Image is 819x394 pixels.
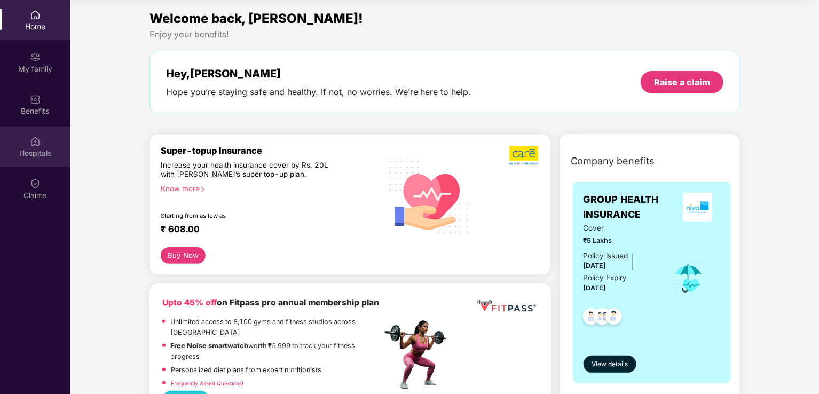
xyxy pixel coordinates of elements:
[571,154,655,169] span: Company benefits
[475,296,538,316] img: fppp.png
[30,94,41,105] img: svg+xml;base64,PHN2ZyBpZD0iQmVuZWZpdHMiIHhtbG5zPSJodHRwOi8vd3d3LnczLm9yZy8yMDAwL3N2ZyIgd2lkdGg9Ij...
[171,342,249,350] strong: Free Noise smartwatch
[584,262,607,270] span: [DATE]
[149,29,741,40] div: Enjoy your benefits!
[589,305,616,331] img: svg+xml;base64,PHN2ZyB4bWxucz0iaHR0cDovL3d3dy53My5vcmcvMjAwMC9zdmciIHdpZHRoPSI0OC45MTUiIGhlaWdodD...
[161,184,375,192] div: Know more
[584,223,657,234] span: Cover
[171,380,243,387] a: Frequently Asked Questions!
[671,261,706,296] img: icon
[683,193,712,222] img: insurerLogo
[382,148,477,245] img: svg+xml;base64,PHN2ZyB4bWxucz0iaHR0cDovL3d3dy53My5vcmcvMjAwMC9zdmciIHhtbG5zOnhsaW5rPSJodHRwOi8vd3...
[161,247,206,264] button: Buy Now
[584,235,657,246] span: ₹5 Lakhs
[30,178,41,189] img: svg+xml;base64,PHN2ZyBpZD0iQ2xhaW0iIHhtbG5zPSJodHRwOi8vd3d3LnczLm9yZy8yMDAwL3N2ZyIgd2lkdGg9IjIwIi...
[584,272,627,283] div: Policy Expiry
[592,359,628,369] span: View details
[654,76,710,88] div: Raise a claim
[584,192,675,223] span: GROUP HEALTH INSURANCE
[162,297,217,308] b: Upto 45% off
[30,136,41,147] img: svg+xml;base64,PHN2ZyBpZD0iSG9zcGl0YWxzIiB4bWxucz0iaHR0cDovL3d3dy53My5vcmcvMjAwMC9zdmciIHdpZHRoPS...
[584,250,628,262] div: Policy issued
[161,145,382,156] div: Super-topup Insurance
[30,10,41,20] img: svg+xml;base64,PHN2ZyBpZD0iSG9tZSIgeG1sbnM9Imh0dHA6Ly93d3cudzMub3JnLzIwMDAvc3ZnIiB3aWR0aD0iMjAiIG...
[166,86,471,98] div: Hope you’re staying safe and healthy. If not, no worries. We’re here to help.
[161,161,336,180] div: Increase your health insurance cover by Rs. 20L with [PERSON_NAME]’s super top-up plan.
[162,297,379,308] b: on Fitpass pro annual membership plan
[381,318,456,392] img: fpp.png
[578,305,604,331] img: svg+xml;base64,PHN2ZyB4bWxucz0iaHR0cDovL3d3dy53My5vcmcvMjAwMC9zdmciIHdpZHRoPSI0OC45NDMiIGhlaWdodD...
[166,67,471,80] div: Hey, [PERSON_NAME]
[584,356,636,373] button: View details
[584,284,607,292] span: [DATE]
[149,11,363,26] span: Welcome back, [PERSON_NAME]!
[171,341,382,362] p: worth ₹5,999 to track your fitness progress
[170,317,382,338] p: Unlimited access to 8,100 gyms and fitness studios across [GEOGRAPHIC_DATA]
[30,52,41,62] img: svg+xml;base64,PHN2ZyB3aWR0aD0iMjAiIGhlaWdodD0iMjAiIHZpZXdCb3g9IjAgMCAyMCAyMCIgZmlsbD0ibm9uZSIgeG...
[601,305,627,331] img: svg+xml;base64,PHN2ZyB4bWxucz0iaHR0cDovL3d3dy53My5vcmcvMjAwMC9zdmciIHdpZHRoPSI0OC45NDMiIGhlaWdodD...
[161,224,371,237] div: ₹ 608.00
[200,186,206,192] span: right
[509,145,540,166] img: b5dec4f62d2307b9de63beb79f102df3.png
[171,365,321,375] p: Personalized diet plans from expert nutritionists
[161,212,336,219] div: Starting from as low as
